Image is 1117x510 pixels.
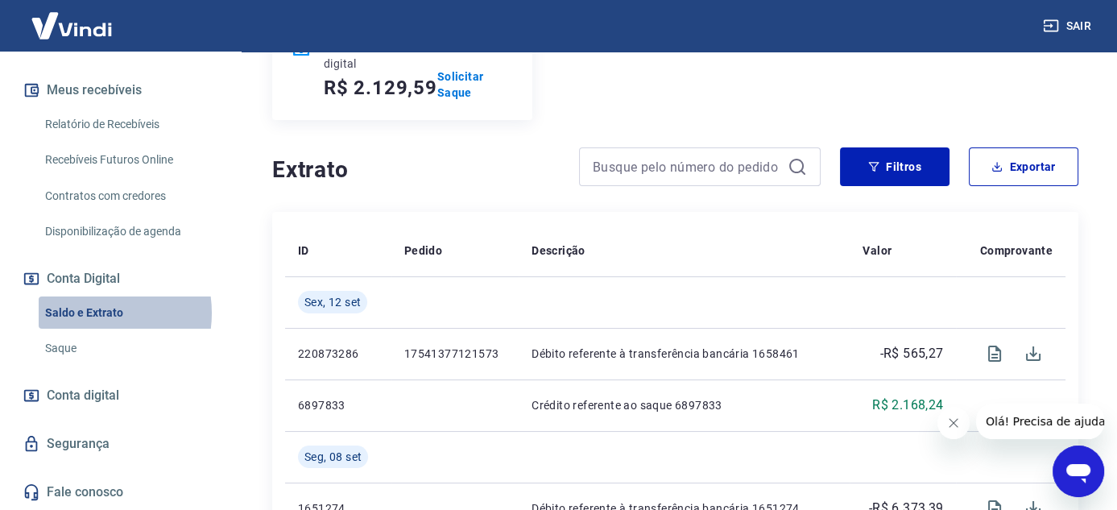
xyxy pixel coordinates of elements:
[1014,334,1053,373] span: Download
[39,108,221,141] a: Relatório de Recebíveis
[1053,446,1104,497] iframe: Botão para abrir a janela de mensagens
[19,73,221,108] button: Meus recebíveis
[272,154,560,186] h4: Extrato
[298,397,379,413] p: 6897833
[39,180,221,213] a: Contratos com credores
[39,215,221,248] a: Disponibilização de agenda
[19,426,221,462] a: Segurança
[324,75,437,101] h5: R$ 2.129,59
[404,243,442,259] p: Pedido
[298,243,309,259] p: ID
[937,407,970,439] iframe: Fechar mensagem
[975,334,1014,373] span: Visualizar
[39,143,221,176] a: Recebíveis Futuros Online
[304,294,361,310] span: Sex, 12 set
[879,344,943,363] p: -R$ 565,27
[324,39,421,72] p: Saldo conta digital
[19,475,221,510] a: Fale conosco
[532,397,837,413] p: Crédito referente ao saque 6897833
[593,155,781,179] input: Busque pelo número do pedido
[976,404,1104,439] iframe: Mensagem da empresa
[304,449,362,465] span: Seg, 08 set
[532,243,585,259] p: Descrição
[39,332,221,365] a: Saque
[532,346,837,362] p: Débito referente à transferência bancária 1658461
[19,261,221,296] button: Conta Digital
[1040,11,1098,41] button: Sair
[404,346,506,362] p: 17541377121573
[840,147,949,186] button: Filtros
[872,396,943,415] p: R$ 2.168,24
[863,243,892,259] p: Valor
[298,346,379,362] p: 220873286
[980,243,1053,259] p: Comprovante
[10,11,135,24] span: Olá! Precisa de ajuda?
[47,384,119,407] span: Conta digital
[19,1,124,50] img: Vindi
[969,147,1078,186] button: Exportar
[437,68,513,101] a: Solicitar Saque
[19,378,221,413] a: Conta digital
[39,296,221,330] a: Saldo e Extrato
